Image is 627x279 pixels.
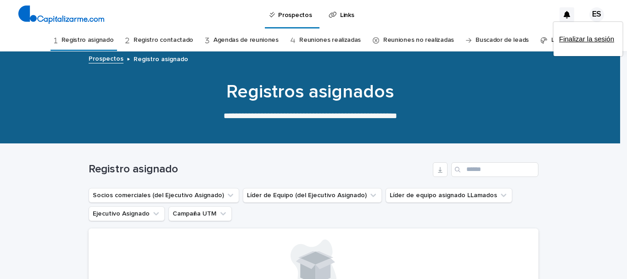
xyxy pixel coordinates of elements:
[89,164,178,175] font: Registro asignado
[168,206,232,221] button: Campaña UTM
[451,162,538,177] input: Buscar
[134,29,193,51] a: Registro contactado
[213,37,279,43] font: Agendas de reuniones
[551,29,578,51] a: Llamatón
[89,53,123,63] a: Prospectos
[134,56,188,63] font: Registro asignado
[62,29,114,51] a: Registro asignado
[62,37,114,43] font: Registro asignado
[243,188,382,203] button: Líder de Equipo (del Ejecutivo Asignado)
[89,56,123,62] font: Prospectos
[89,188,239,203] button: Socios comerciales (del Ejecutivo Asignado)
[299,29,361,51] a: Reuniones realizadas
[213,29,279,51] a: Agendas de reuniones
[476,37,529,43] font: Buscador de leads
[559,35,614,43] font: Finalizar la sesión
[299,37,361,43] font: Reuniones realizadas
[89,206,165,221] button: Ejecutivo Asignado
[551,37,578,43] font: Llamatón
[383,29,454,51] a: Reuniones no realizadas
[559,31,617,47] a: Finalizar la sesión
[383,37,454,43] font: Reuniones no realizadas
[386,188,512,203] button: Líder de equipo asignado LLamados
[134,37,193,43] font: Registro contactado
[226,83,394,101] font: Registros asignados
[476,29,529,51] a: Buscador de leads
